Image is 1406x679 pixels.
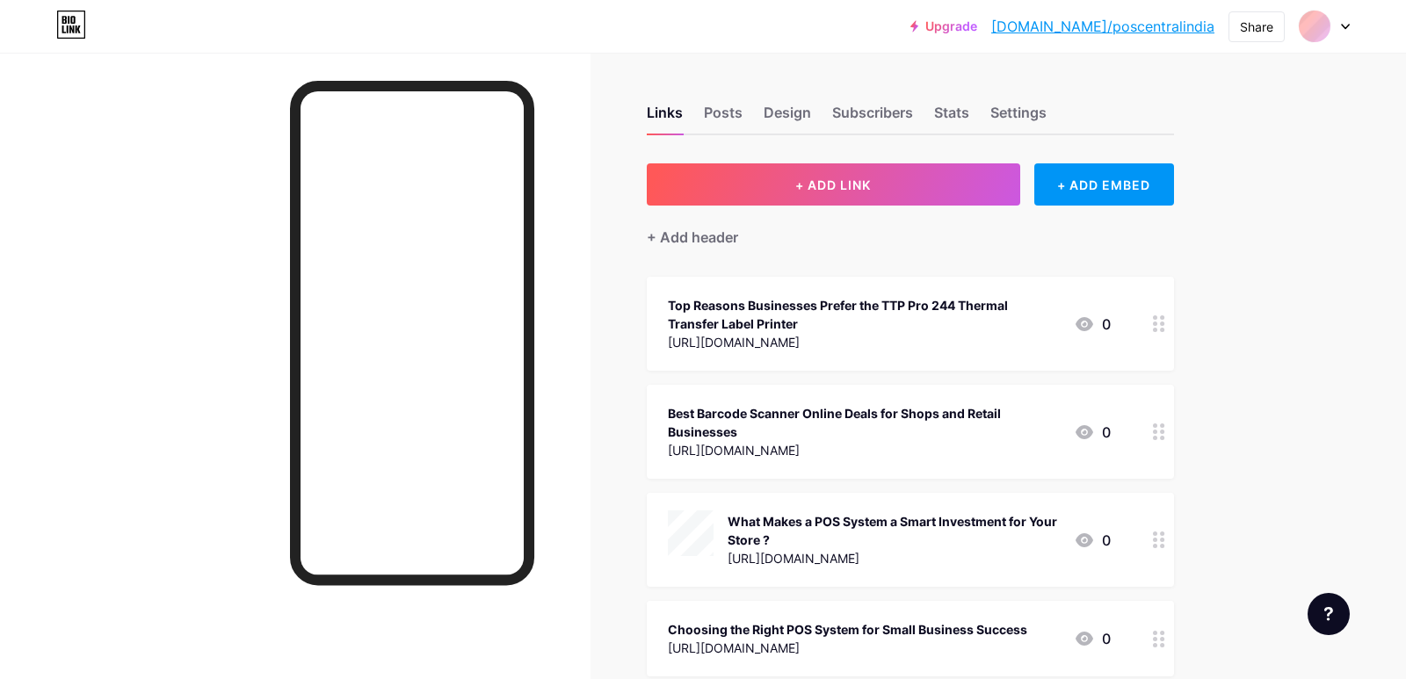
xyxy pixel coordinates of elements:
[668,404,1060,441] div: Best Barcode Scanner Online Deals for Shops and Retail Businesses
[910,19,977,33] a: Upgrade
[1074,314,1111,335] div: 0
[832,102,913,134] div: Subscribers
[1034,163,1174,206] div: + ADD EMBED
[668,333,1060,351] div: [URL][DOMAIN_NAME]
[728,512,1060,549] div: What Makes a POS System a Smart Investment for Your Store ?
[647,163,1020,206] button: + ADD LINK
[795,177,871,192] span: + ADD LINK
[668,639,1027,657] div: [URL][DOMAIN_NAME]
[668,620,1027,639] div: Choosing the Right POS System for Small Business Success
[1074,422,1111,443] div: 0
[647,102,683,134] div: Links
[1240,18,1273,36] div: Share
[991,16,1214,37] a: [DOMAIN_NAME]/poscentralindia
[668,296,1060,333] div: Top Reasons Businesses Prefer the TTP Pro 244 Thermal Transfer Label Printer
[728,549,1060,567] div: [URL][DOMAIN_NAME]
[990,102,1047,134] div: Settings
[1074,530,1111,551] div: 0
[668,441,1060,459] div: [URL][DOMAIN_NAME]
[764,102,811,134] div: Design
[1074,628,1111,649] div: 0
[934,102,969,134] div: Stats
[647,227,738,248] div: + Add header
[704,102,743,134] div: Posts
